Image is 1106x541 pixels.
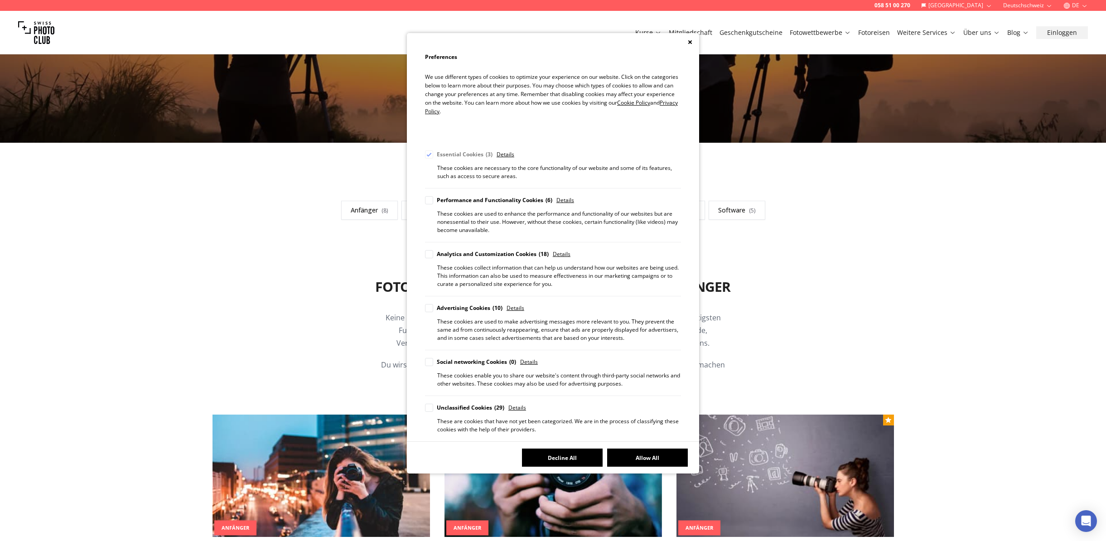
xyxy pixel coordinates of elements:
span: Details [556,196,574,204]
div: 10 [493,304,502,312]
div: 29 [494,404,504,412]
div: Unclassified Cookies [437,404,504,412]
div: Open Intercom Messenger [1075,510,1097,532]
span: Details [520,358,538,366]
div: Performance and Functionality Cookies [437,196,552,204]
div: These cookies collect information that can help us understand how our websites are being used. Th... [437,264,681,288]
h2: Preferences [425,51,681,63]
span: Privacy Policy [425,99,678,115]
p: We use different types of cookies to optimize your experience on our website. Click on the catego... [425,72,681,129]
div: These cookies enable you to share our website's content through third-party social networks and o... [437,372,681,388]
div: These are cookies that have not yet been categorized. We are in the process of classifying these ... [437,417,681,434]
div: 18 [539,250,549,258]
div: Essential Cookies [437,150,493,159]
div: These cookies are necessary to the core functionality of our website and some of its features, su... [437,164,681,180]
div: Analytics and Customization Cookies [437,250,549,258]
div: Cookie Consent Preferences [407,33,699,473]
div: 6 [546,196,552,204]
button: Close [688,40,692,44]
span: Details [553,250,570,258]
div: These cookies are used to make advertising messages more relevant to you. They prevent the same a... [437,318,681,342]
button: Decline All [522,449,603,467]
div: Social networking Cookies [437,358,516,366]
span: Details [507,304,524,312]
div: Advertising Cookies [437,304,502,312]
button: Allow All [607,449,688,467]
span: Cookie Policy [617,99,650,106]
div: 0 [509,358,516,366]
span: Details [497,150,514,159]
div: 3 [486,150,493,159]
div: These cookies are used to enhance the performance and functionality of our websites but are nones... [437,210,681,234]
span: Details [508,404,526,412]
